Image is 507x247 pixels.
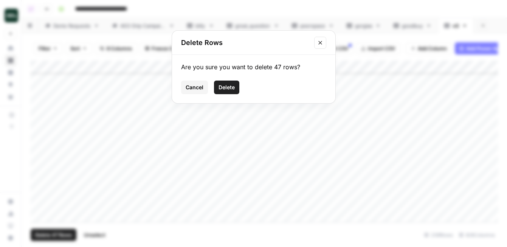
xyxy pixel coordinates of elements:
[314,37,326,49] button: Close modal
[186,84,203,91] span: Cancel
[181,62,326,71] div: Are you sure you want to delete 47 rows?
[219,84,235,91] span: Delete
[181,37,310,48] h2: Delete Rows
[181,81,208,94] button: Cancel
[214,81,239,94] button: Delete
